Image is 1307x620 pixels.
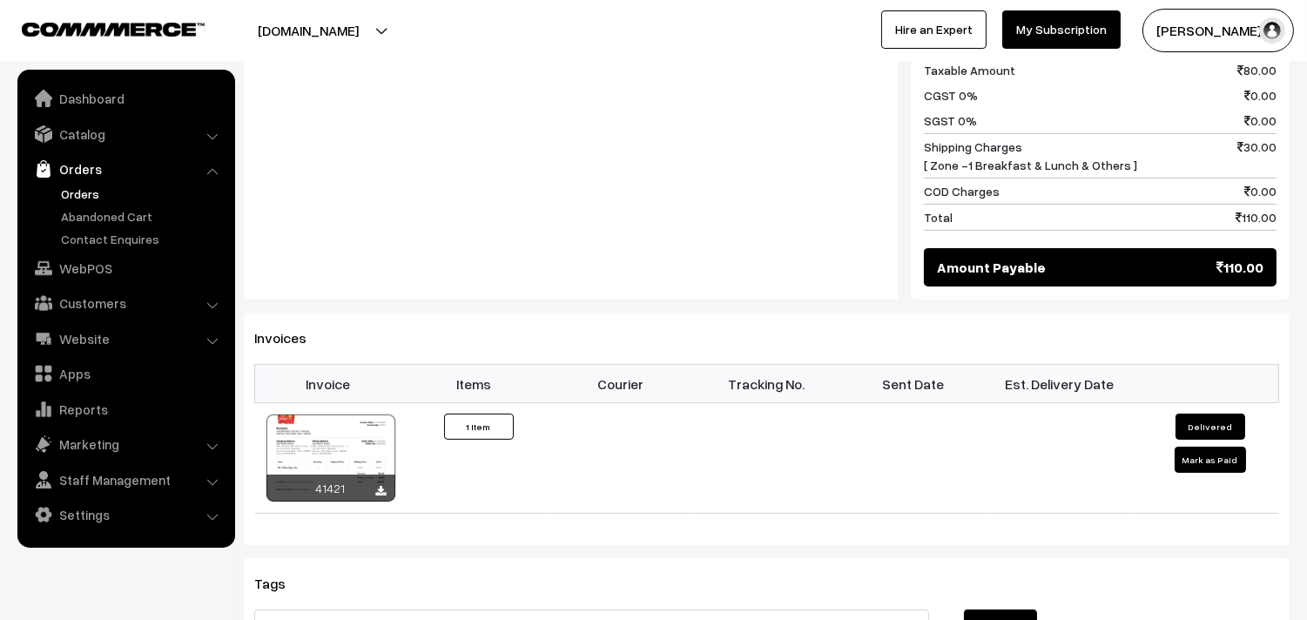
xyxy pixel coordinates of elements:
th: Invoice [255,365,401,403]
span: Invoices [254,329,327,347]
div: 41421 [266,475,395,502]
a: Apps [22,358,229,389]
span: 80.00 [1237,61,1277,79]
th: Est. Delivery Date [987,365,1133,403]
span: 0.00 [1244,86,1277,104]
a: Reports [22,394,229,425]
span: 110.00 [1216,257,1263,278]
button: [DOMAIN_NAME] [197,9,420,52]
a: Orders [22,153,229,185]
a: Hire an Expert [881,10,987,49]
a: Catalog [22,118,229,150]
span: Amount Payable [937,257,1046,278]
span: SGST 0% [924,111,977,130]
a: COMMMERCE [22,17,174,38]
span: 110.00 [1236,208,1277,226]
button: 1 Item [444,414,514,440]
a: My Subscription [1002,10,1121,49]
span: Tags [254,575,307,592]
th: Tracking No. [694,365,840,403]
button: [PERSON_NAME] s… [1142,9,1294,52]
img: COMMMERCE [22,23,205,36]
a: WebPOS [22,253,229,284]
a: Staff Management [22,464,229,495]
img: user [1259,17,1285,44]
a: Settings [22,499,229,530]
a: Abandoned Cart [57,207,229,226]
a: Orders [57,185,229,203]
span: CGST 0% [924,86,978,104]
a: Dashboard [22,83,229,114]
span: COD Charges [924,182,1000,200]
button: Delivered [1176,414,1245,440]
a: Contact Enquires [57,230,229,248]
span: Total [924,208,953,226]
th: Sent Date [840,365,987,403]
button: Mark as Paid [1175,447,1246,473]
span: 0.00 [1244,111,1277,130]
a: Website [22,323,229,354]
th: Items [401,365,548,403]
a: Customers [22,287,229,319]
span: Taxable Amount [924,61,1015,79]
span: 30.00 [1237,138,1277,174]
th: Courier [548,365,694,403]
a: Marketing [22,428,229,460]
span: Shipping Charges [ Zone -1 Breakfast & Lunch & Others ] [924,138,1137,174]
span: 0.00 [1244,182,1277,200]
